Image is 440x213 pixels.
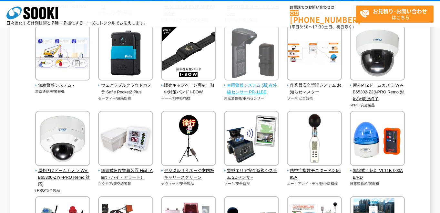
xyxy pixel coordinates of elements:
[98,82,153,96] span: ウェアラブルクラウドカメラ Safie Pocket2 Plus
[35,161,90,187] a: 屋外PTZドームカメラ WV-B65300-ZY(i-PRO Remo.対応)
[360,6,433,22] span: はこちら
[290,24,354,30] span: (平日 ～ 土日、祝日除く)
[290,5,356,9] span: お電話でのお問い合わせは
[35,89,90,94] p: 東京通信機/警報機
[350,161,405,181] a: 無線式回転灯 VL11B-003AB/RD
[6,21,148,25] p: 日々進化する計測技術と多種・多様化するニーズにレンタルでお応えします。
[287,111,342,167] img: 熱中症指数モニター AD-5695A
[224,96,279,101] p: 東京通信機/車両センサー
[350,111,405,167] img: 無線式回転灯 VL11B-003AB/RD
[350,76,405,102] a: 屋外PTZドームカメラ WV-B65302-Z2(i-PRO Remo.対応)※取扱終了
[161,167,216,181] span: デジタルサイネージ案内板 キャリースクリーン
[161,111,216,167] img: デジタルサイネージ案内板 キャリースクリーン
[161,96,216,101] p: ーーー/熱中症指標
[161,161,216,181] a: デジタルサイネージ案内板 キャリースクリーン
[98,111,153,167] img: 無線式角度警報装置 High-Alert（ハイ・アラート）
[35,188,90,193] p: i-PRO/安全製品
[161,76,216,95] a: 販売キャンペーン商材 熱中対策バンド I-BOW
[350,102,405,108] p: i-PRO/安全製品
[300,24,309,30] span: 8:50
[35,76,90,89] a: 無線警報システム -
[356,5,434,23] a: お見積り･お問い合わせはこちら
[98,167,153,181] span: 無線式角度警報装置 High-Alert（ハイ・アラート）
[98,96,153,101] p: セーフィー/遠隔監視
[287,26,342,82] img: 作業員安全管理システム お知らせマスター
[350,82,405,102] span: 屋外PTZドームカメラ WV-B65302-Z2(i-PRO Remo.対応)※取扱終了
[287,181,342,186] p: エー・アンド・デイ/熱中症指標
[35,167,90,187] span: 屋外PTZドームカメラ WV-B65300-ZY(i-PRO Remo.対応)
[224,167,279,181] span: 警戒エリア安全監視システム 2Dセンサ -
[287,76,342,95] a: 作業員安全管理システム お知らせマスター
[224,26,279,82] img: 車両警報システム (新)赤外線センサー PR-11BE
[98,26,153,82] img: ウェアラブルクラウドカメラ Safie Pocket2 Plus
[161,181,216,186] p: ナヴィック/安全製品
[224,161,279,181] a: 警戒エリア安全監視システム 2Dセンサ -
[98,161,153,181] a: 無線式角度警報装置 High-Alert（ハイ・アラート）
[224,82,279,96] span: 車両警報システム (新)赤外線センサー PR-11BE
[350,26,405,82] img: 屋外PTZドームカメラ WV-B65302-Z2(i-PRO Remo.対応)※取扱終了
[224,111,279,167] img: 警戒エリア安全監視システム 2Dセンサ -
[35,26,90,82] img: 無線警報システム -
[161,26,216,82] img: 販売キャンペーン商材 熱中対策バンド I-BOW
[287,96,342,101] p: ソーキ/安全監視
[350,181,405,186] p: 日恵製作所/警報機
[98,76,153,95] a: ウェアラブルクラウドカメラ Safie Pocket2 Plus
[287,161,342,181] a: 熱中症指数モニター AD-5695A
[161,82,216,96] span: 販売キャンペーン商材 熱中対策バンド I-BOW
[98,181,153,186] p: ツクモア/架空線警報
[224,76,279,95] a: 車両警報システム (新)赤外線センサー PR-11BE
[290,10,356,23] a: [PHONE_NUMBER]
[35,82,90,89] span: 無線警報システム -
[287,167,342,181] span: 熱中症指数モニター AD-5695A
[312,24,324,30] span: 17:30
[373,7,427,15] strong: お見積り･お問い合わせ
[35,111,90,167] img: 屋外PTZドームカメラ WV-B65300-ZY(i-PRO Remo.対応)
[287,82,342,96] span: 作業員安全管理システム お知らせマスター
[350,167,405,181] span: 無線式回転灯 VL11B-003AB/RD
[224,181,279,186] p: ソーキ/安全監視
